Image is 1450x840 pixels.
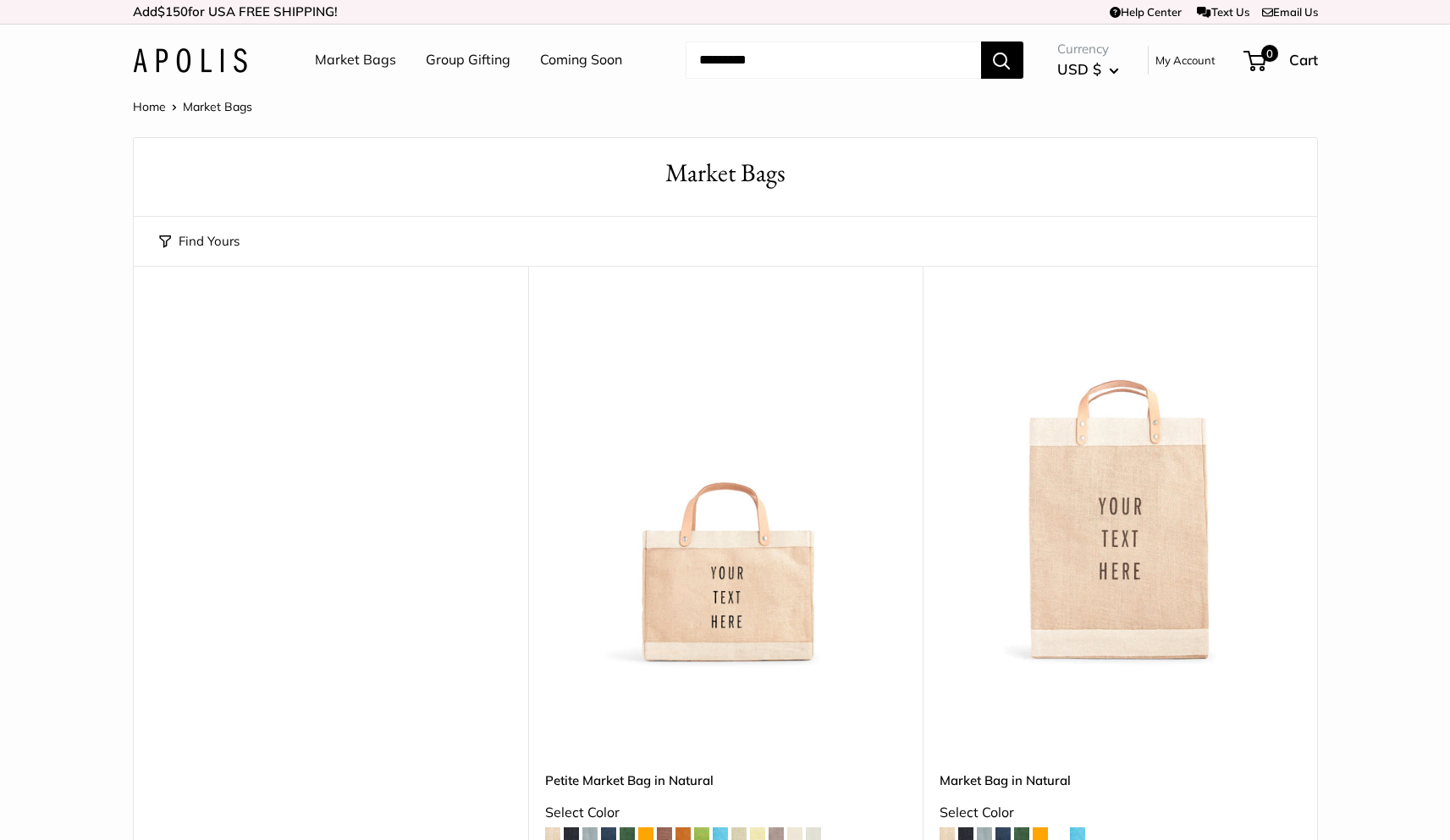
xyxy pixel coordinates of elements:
a: Email Us [1262,5,1318,19]
a: Petite Market Bag in Natural [545,771,906,790]
div: Select Color [940,800,1300,826]
button: Search [981,41,1023,79]
span: $150 [157,3,188,19]
a: Home [133,99,166,114]
a: Market Bag in NaturalMarket Bag in Natural [940,308,1300,669]
a: Group Gifting [426,47,510,73]
h1: Market Bags [159,155,1292,191]
span: Currency [1057,37,1119,61]
button: USD $ [1057,56,1119,83]
img: Apolis [133,48,247,73]
a: Text Us [1197,5,1249,19]
nav: Breadcrumb [133,96,252,118]
a: My Account [1155,50,1216,70]
img: Petite Market Bag in Natural [545,308,906,669]
a: Market Bag in Natural [940,771,1300,790]
span: Cart [1289,51,1318,69]
a: Coming Soon [540,47,622,73]
span: USD $ [1057,60,1101,78]
input: Search... [686,41,981,79]
a: Help Center [1110,5,1182,19]
a: 0 Cart [1245,47,1318,74]
span: 0 [1260,45,1277,62]
button: Find Yours [159,229,240,253]
span: Market Bags [183,99,252,114]
a: Petite Market Bag in Naturaldescription_Effortless style that elevates every moment [545,308,906,669]
img: Market Bag in Natural [940,308,1300,669]
a: Market Bags [315,47,396,73]
div: Select Color [545,800,906,826]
